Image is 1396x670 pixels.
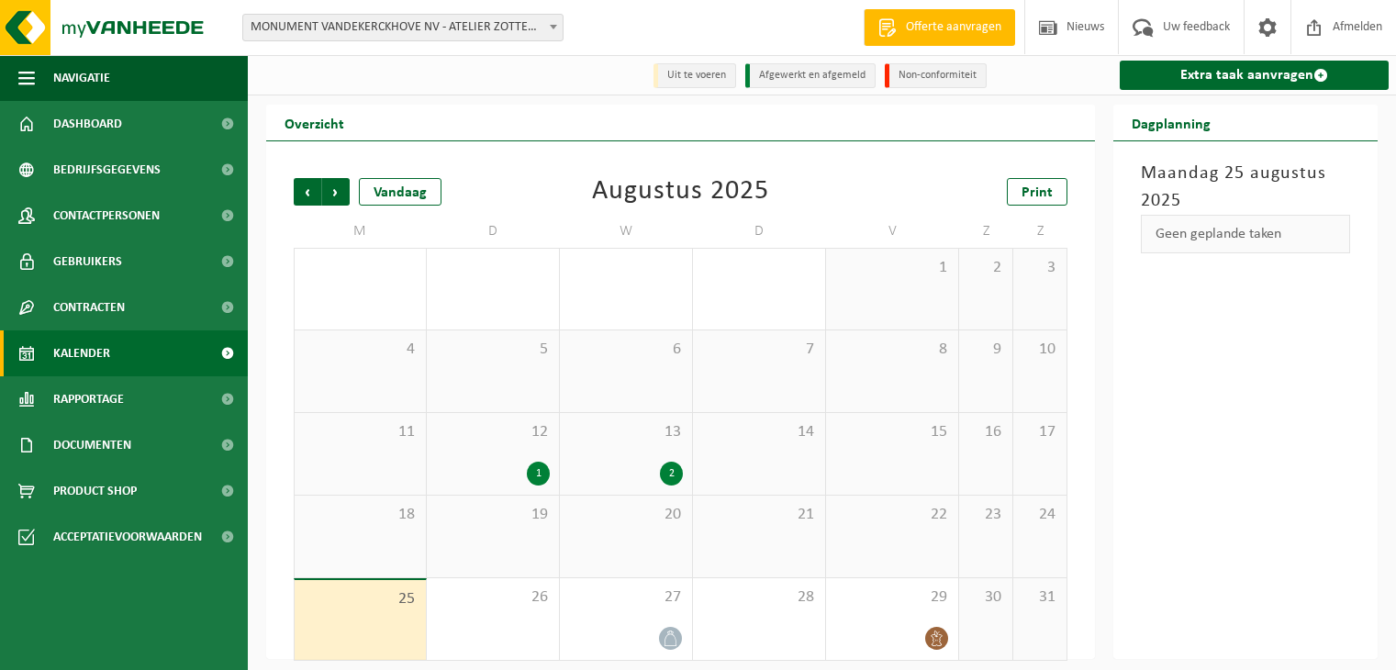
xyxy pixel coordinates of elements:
[53,147,161,193] span: Bedrijfsgegevens
[436,505,550,525] span: 19
[569,422,683,442] span: 13
[1120,61,1389,90] a: Extra taak aanvragen
[835,340,949,360] span: 8
[436,340,550,360] span: 5
[1022,258,1057,278] span: 3
[53,468,137,514] span: Product Shop
[1022,340,1057,360] span: 10
[243,15,563,40] span: MONUMENT VANDEKERCKHOVE NV - ATELIER ZOTTEGEM - ZOTTEGEM
[304,422,417,442] span: 11
[835,587,949,608] span: 29
[294,178,321,206] span: Vorige
[569,587,683,608] span: 27
[53,285,125,330] span: Contracten
[1022,422,1057,442] span: 17
[901,18,1006,37] span: Offerte aanvragen
[702,422,816,442] span: 14
[53,239,122,285] span: Gebruikers
[968,422,1003,442] span: 16
[864,9,1015,46] a: Offerte aanvragen
[427,215,560,248] td: D
[653,63,736,88] li: Uit te voeren
[968,587,1003,608] span: 30
[53,55,110,101] span: Navigatie
[826,215,959,248] td: V
[1113,105,1229,140] h2: Dagplanning
[885,63,987,88] li: Non-conformiteit
[592,178,769,206] div: Augustus 2025
[1013,215,1067,248] td: Z
[560,215,693,248] td: W
[53,376,124,422] span: Rapportage
[1022,505,1057,525] span: 24
[702,505,816,525] span: 21
[53,330,110,376] span: Kalender
[359,178,441,206] div: Vandaag
[436,422,550,442] span: 12
[693,215,826,248] td: D
[968,340,1003,360] span: 9
[835,422,949,442] span: 15
[266,105,363,140] h2: Overzicht
[1022,587,1057,608] span: 31
[322,178,350,206] span: Volgende
[294,215,427,248] td: M
[835,258,949,278] span: 1
[1141,215,1350,253] div: Geen geplande taken
[835,505,949,525] span: 22
[660,462,683,486] div: 2
[304,340,417,360] span: 4
[569,505,683,525] span: 20
[702,340,816,360] span: 7
[304,589,417,609] span: 25
[242,14,564,41] span: MONUMENT VANDEKERCKHOVE NV - ATELIER ZOTTEGEM - ZOTTEGEM
[1141,160,1350,215] h3: Maandag 25 augustus 2025
[968,505,1003,525] span: 23
[702,587,816,608] span: 28
[53,101,122,147] span: Dashboard
[1007,178,1067,206] a: Print
[53,514,202,560] span: Acceptatievoorwaarden
[569,340,683,360] span: 6
[53,193,160,239] span: Contactpersonen
[304,505,417,525] span: 18
[527,462,550,486] div: 1
[53,422,131,468] span: Documenten
[959,215,1013,248] td: Z
[745,63,876,88] li: Afgewerkt en afgemeld
[968,258,1003,278] span: 2
[436,587,550,608] span: 26
[1022,185,1053,200] span: Print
